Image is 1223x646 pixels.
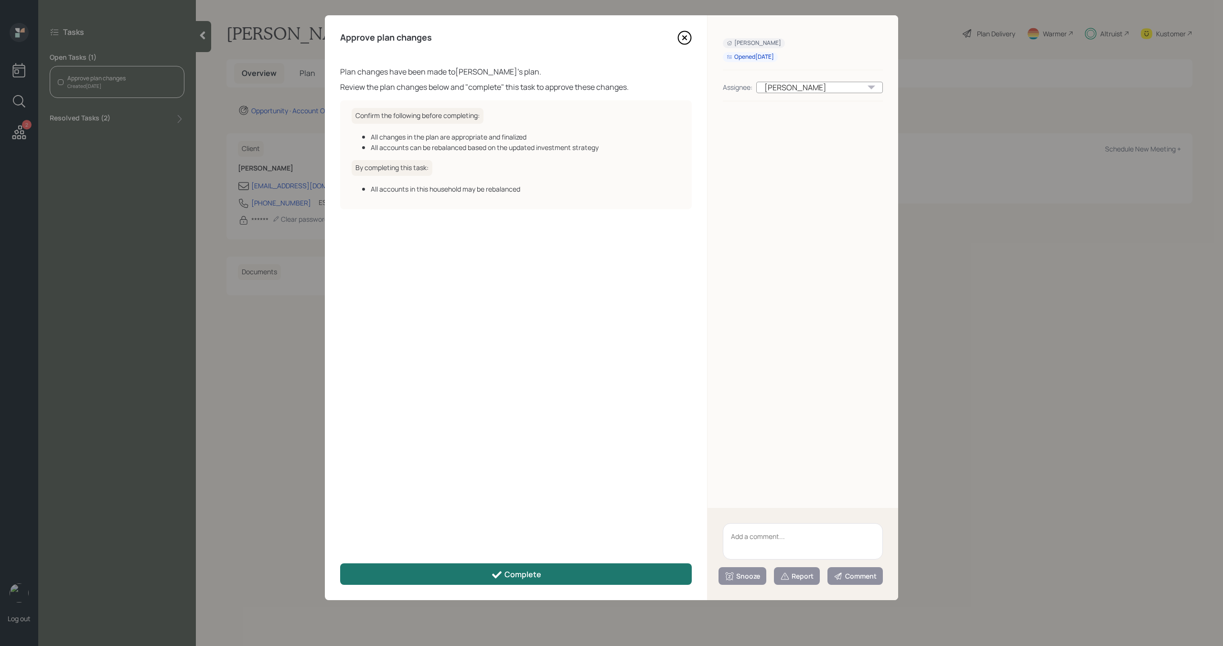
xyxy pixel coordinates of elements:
div: Opened [DATE] [727,53,774,61]
div: Snooze [725,571,760,581]
div: All changes in the plan are appropriate and finalized [371,132,680,142]
button: Complete [340,563,692,585]
div: Review the plan changes below and "complete" this task to approve these changes. [340,81,692,93]
h6: By completing this task: [352,160,432,176]
div: [PERSON_NAME] [727,39,781,47]
h4: Approve plan changes [340,32,432,43]
div: Plan changes have been made to [PERSON_NAME] 's plan. [340,66,692,77]
button: Snooze [719,567,766,585]
button: Report [774,567,820,585]
button: Comment [827,567,883,585]
div: Comment [834,571,877,581]
h6: Confirm the following before completing: [352,108,483,124]
div: Complete [491,569,541,581]
div: [PERSON_NAME] [756,82,883,93]
div: Report [780,571,814,581]
div: All accounts can be rebalanced based on the updated investment strategy [371,142,680,152]
div: Assignee: [723,82,752,92]
div: All accounts in this household may be rebalanced [371,184,680,194]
